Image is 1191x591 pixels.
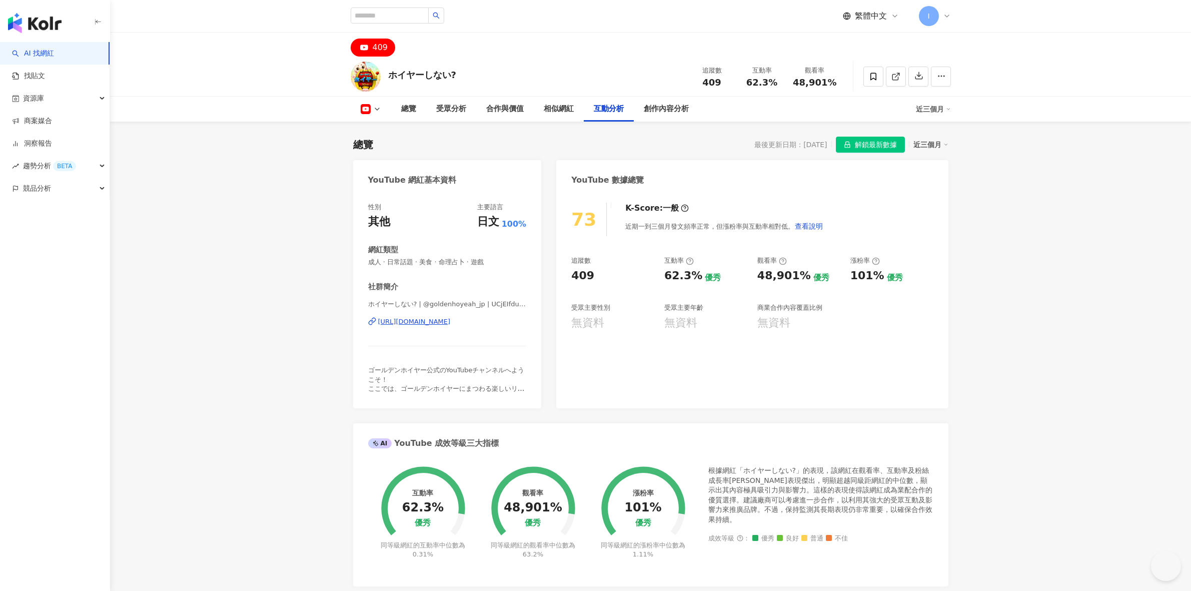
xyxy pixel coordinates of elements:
[757,268,811,284] div: 48,901%
[53,161,76,171] div: BETA
[571,209,596,230] div: 73
[368,438,499,449] div: YouTube 成效等級三大指標
[916,101,951,117] div: 近三個月
[571,175,644,186] div: YouTube 數據總覽
[693,66,731,76] div: 追蹤數
[12,139,52,149] a: 洞察報告
[368,317,527,326] a: [URL][DOMAIN_NAME]
[624,501,661,515] div: 101%
[757,315,790,331] div: 無資料
[504,501,562,515] div: 48,901%
[415,518,431,528] div: 優秀
[625,203,689,214] div: K-Score :
[1151,551,1181,581] iframe: Help Scout Beacon - Open
[368,175,457,186] div: YouTube 網紅基本資料
[752,535,774,542] span: 優秀
[413,550,433,558] span: 0.31%
[571,268,594,284] div: 409
[794,216,823,236] button: 查看說明
[635,518,651,528] div: 優秀
[855,11,887,22] span: 繁體中文
[757,256,787,265] div: 觀看率
[663,203,679,214] div: 一般
[702,77,721,88] span: 409
[850,268,884,284] div: 101%
[368,366,525,465] span: ゴールデンホイヤー公式のYouTubeチャンネルへようこそ！ ここでは、ゴールデンホイヤーにまつわる楽しいリアル短編動画や、ユーモアたっぷりのショートムービーをお届けします。スロット、麻雀、競馬...
[887,272,903,283] div: 優秀
[12,49,54,59] a: searchAI 找網紅
[351,62,381,92] img: KOL Avatar
[664,303,703,312] div: 受眾主要年齡
[373,41,388,55] div: 409
[522,489,543,497] div: 觀看率
[644,103,689,115] div: 創作內容分析
[477,203,503,212] div: 主要語言
[23,177,51,200] span: 競品分析
[599,541,687,559] div: 同等級網紅的漲粉率中位數為
[664,268,702,284] div: 62.3%
[850,256,880,265] div: 漲粉率
[368,214,390,230] div: 其他
[633,489,654,497] div: 漲粉率
[368,258,527,267] span: 成人 · 日常話題 · 美食 · 命理占卜 · 遊戲
[836,137,905,153] button: 解鎖最新數據
[844,141,851,148] span: lock
[705,272,721,283] div: 優秀
[486,103,524,115] div: 合作與價值
[12,163,19,170] span: rise
[8,13,62,33] img: logo
[436,103,466,115] div: 受眾分析
[378,317,451,326] div: [URL][DOMAIN_NAME]
[777,535,799,542] span: 良好
[368,300,527,309] span: ホイヤーしない? | @goldenhoyeah_jp | UCjEIfduU8kEqZISi04lwVsw
[746,78,777,88] span: 62.3%
[913,138,948,151] div: 近三個月
[502,219,526,230] span: 100%
[412,489,433,497] div: 互動率
[795,222,823,230] span: 查看說明
[754,141,827,149] div: 最後更新日期：[DATE]
[523,550,543,558] span: 63.2%
[664,315,697,331] div: 無資料
[594,103,624,115] div: 互動分析
[757,303,822,312] div: 商業合作內容覆蓋比例
[633,550,653,558] span: 1.11%
[23,155,76,177] span: 趨勢分析
[813,272,829,283] div: 優秀
[664,256,694,265] div: 互動率
[353,138,373,152] div: 總覽
[801,535,823,542] span: 普通
[571,315,604,331] div: 無資料
[927,11,929,22] span: I
[571,256,591,265] div: 追蹤數
[489,541,577,559] div: 同等級網紅的觀看率中位數為
[743,66,781,76] div: 互動率
[433,12,440,19] span: search
[402,501,444,515] div: 62.3%
[571,303,610,312] div: 受眾主要性別
[401,103,416,115] div: 總覽
[379,541,467,559] div: 同等級網紅的互動率中位數為
[388,69,456,81] div: ホイヤーしない?
[708,535,933,542] div: 成效等級 ：
[793,66,837,76] div: 觀看率
[625,216,823,236] div: 近期一到三個月發文頻率正常，但漲粉率與互動率相對低。
[793,78,837,88] span: 48,901%
[525,518,541,528] div: 優秀
[855,137,897,153] span: 解鎖最新數據
[351,39,396,57] button: 409
[368,438,392,448] div: AI
[368,203,381,212] div: 性別
[12,71,45,81] a: 找貼文
[368,282,398,292] div: 社群簡介
[368,245,398,255] div: 網紅類型
[826,535,848,542] span: 不佳
[23,87,44,110] span: 資源庫
[477,214,499,230] div: 日文
[12,116,52,126] a: 商案媒合
[708,466,933,525] div: 根據網紅「ホイヤーしない?」的表現，該網紅在觀看率、互動率及粉絲成長率[PERSON_NAME]表現傑出，明顯超越同級距網紅的中位數，顯示出其內容極具吸引力與影響力。這樣的表現使得該網紅成為業配...
[544,103,574,115] div: 相似網紅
